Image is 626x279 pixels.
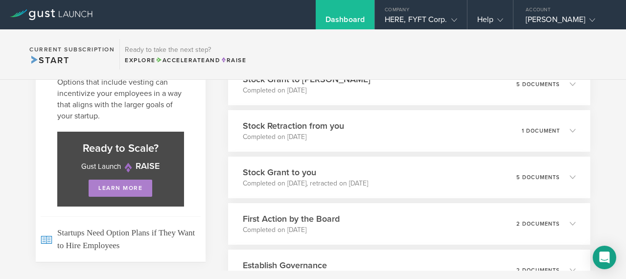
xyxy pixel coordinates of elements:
[29,46,115,52] h2: Current Subscription
[89,180,152,197] a: learn more
[516,175,560,180] p: 5 documents
[522,128,560,134] p: 1 document
[516,82,560,87] p: 5 documents
[136,161,160,171] strong: RAISE
[29,55,69,66] span: Start
[156,57,221,64] span: and
[243,132,344,142] p: Completed on [DATE]
[67,141,174,156] h3: Ready to Scale?
[125,56,246,65] div: Explore
[125,46,246,53] h3: Ready to take the next step?
[243,179,368,188] p: Completed on [DATE], retracted on [DATE]
[385,15,457,29] div: HERE, FYFT Corp.
[156,57,206,64] span: Accelerate
[243,119,344,132] h3: Stock Retraction from you
[57,77,184,122] p: Options that include vesting can incentivize your employees in a way that aligns with the larger ...
[526,15,609,29] div: [PERSON_NAME]
[67,161,174,172] p: Gust Launch
[325,15,365,29] div: Dashboard
[243,225,340,235] p: Completed on [DATE]
[220,57,246,64] span: Raise
[243,166,368,179] h3: Stock Grant to you
[477,15,503,29] div: Help
[36,216,206,262] a: Startups Need Option Plans if They Want to Hire Employees
[243,86,371,95] p: Completed on [DATE]
[516,221,560,227] p: 2 documents
[41,216,201,262] span: Startups Need Option Plans if They Want to Hire Employees
[516,268,560,273] p: 2 documents
[119,39,251,70] div: Ready to take the next step?ExploreAccelerateandRaise
[593,246,616,269] div: Open Intercom Messenger
[243,212,340,225] h3: First Action by the Board
[243,259,327,272] h3: Establish Governance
